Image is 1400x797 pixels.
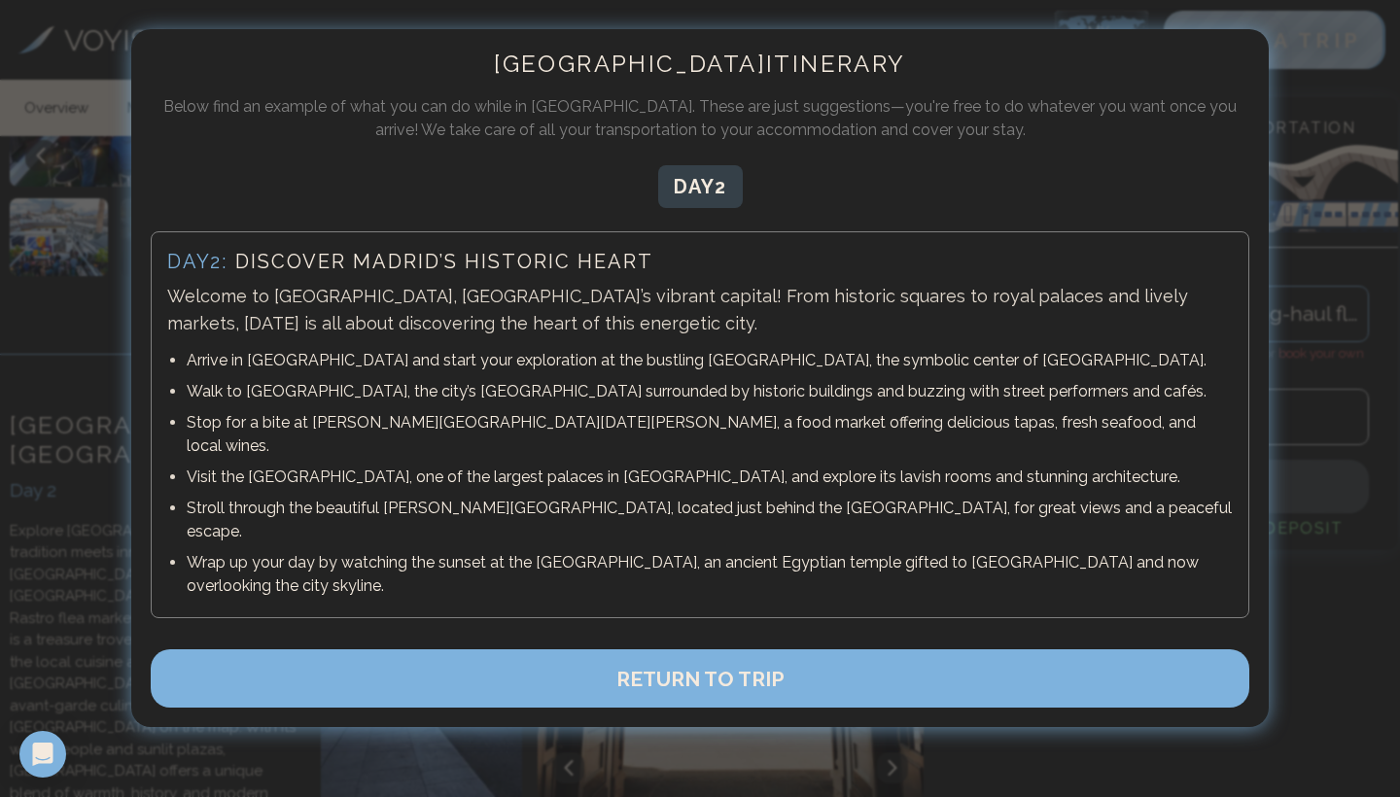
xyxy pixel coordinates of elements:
div: Open Intercom Messenger [19,731,66,778]
h2: [GEOGRAPHIC_DATA] Itinerary [151,49,1249,80]
p: Stroll through the beautiful [PERSON_NAME][GEOGRAPHIC_DATA], located just behind the [GEOGRAPHIC_... [187,497,1233,543]
button: Day2 [658,165,743,208]
p: Stop for a bite at [PERSON_NAME][GEOGRAPHIC_DATA][DATE][PERSON_NAME], a food market offering deli... [187,411,1233,458]
p: Below find an example of what you can do while in [GEOGRAPHIC_DATA] . These are just suggestions—... [151,95,1249,142]
p: Visit the [GEOGRAPHIC_DATA], one of the largest palaces in [GEOGRAPHIC_DATA], and explore its lav... [187,466,1233,489]
p: Welcome to [GEOGRAPHIC_DATA], [GEOGRAPHIC_DATA]’s vibrant capital! From historic squares to royal... [167,283,1233,337]
span: RETURN TO TRIP [616,667,785,691]
p: Walk to [GEOGRAPHIC_DATA], the city’s [GEOGRAPHIC_DATA] surrounded by historic buildings and buzz... [187,380,1233,403]
button: RETURN TO TRIP [151,649,1249,708]
p: Arrive in [GEOGRAPHIC_DATA] and start your exploration at the bustling [GEOGRAPHIC_DATA], the sym... [187,349,1233,372]
h3: Discover Madrid’s Historic Heart [167,248,1233,275]
span: Day 2 : [167,250,227,273]
p: Wrap up your day by watching the sunset at the [GEOGRAPHIC_DATA], an ancient Egyptian temple gift... [187,551,1233,598]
